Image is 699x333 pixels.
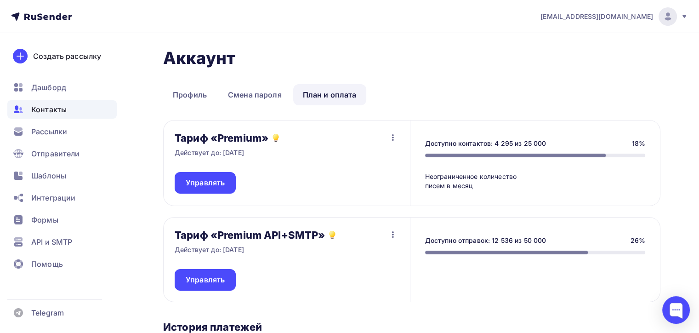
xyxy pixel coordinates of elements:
span: Помощь [31,258,63,270]
div: Доступно контактов: 4 295 из 25 000 [425,139,546,148]
a: Рассылки [7,122,117,141]
span: Рассылки [31,126,67,137]
div: Неограниченное количество писем в месяц [425,172,524,191]
a: Отправители [7,144,117,163]
a: Смена пароля [218,84,291,105]
div: 26% [631,236,645,245]
div: 18% [632,139,645,148]
span: Интеграции [31,192,75,203]
span: Отправители [31,148,80,159]
h1: Аккаунт [163,48,660,68]
span: Шаблоны [31,170,66,181]
span: Управлять [186,178,225,188]
a: Контакты [7,100,117,119]
a: Профиль [163,84,216,105]
a: План и оплата [293,84,366,105]
span: [EMAIL_ADDRESS][DOMAIN_NAME] [540,12,653,21]
h3: Тариф «Premium» [175,132,268,144]
span: API и SMTP [31,236,72,247]
a: Дашборд [7,78,117,97]
a: [EMAIL_ADDRESS][DOMAIN_NAME] [540,7,688,26]
p: Действует до: [DATE] [175,148,244,157]
div: Доступно отправок: 12 536 из 50 000 [425,236,546,245]
span: Управлять [186,275,225,285]
span: Telegram [31,307,64,318]
p: Действует до: [DATE] [175,245,244,254]
span: Дашборд [31,82,66,93]
h3: Тариф «Premium API+SMTP» [175,229,325,241]
a: Шаблоны [7,166,117,185]
span: Формы [31,214,58,225]
span: Контакты [31,104,67,115]
a: Формы [7,211,117,229]
div: Создать рассылку [33,51,101,62]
